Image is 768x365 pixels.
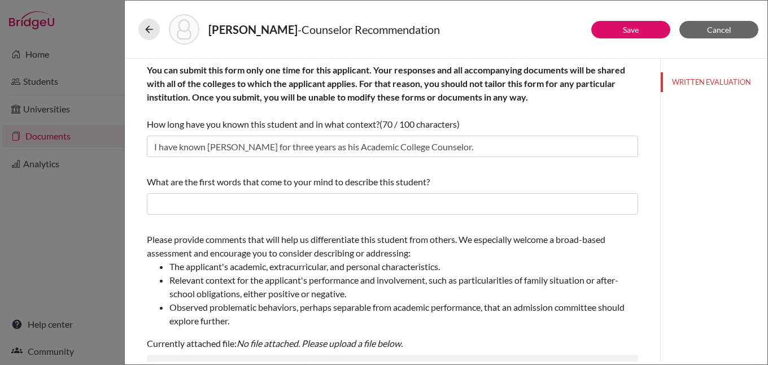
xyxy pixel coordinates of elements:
[147,228,638,355] div: Currently attached file:
[147,64,625,102] b: You can submit this form only one time for this applicant. Your responses and all accompanying do...
[147,176,430,187] span: What are the first words that come to your mind to describe this student?
[169,260,638,273] li: The applicant's academic, extracurricular, and personal characteristics.
[169,273,638,301] li: Relevant context for the applicant's performance and involvement, such as particularities of fami...
[379,119,460,129] span: (70 / 100 characters)
[208,23,298,36] strong: [PERSON_NAME]
[147,64,625,129] span: How long have you known this student and in what context?
[298,23,440,36] span: - Counselor Recommendation
[147,234,638,328] span: Please provide comments that will help us differentiate this student from others. We especially w...
[237,338,403,349] i: No file attached. Please upload a file below.
[169,301,638,328] li: Observed problematic behaviors, perhaps separable from academic performance, that an admission co...
[661,72,767,92] button: WRITTEN EVALUATION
